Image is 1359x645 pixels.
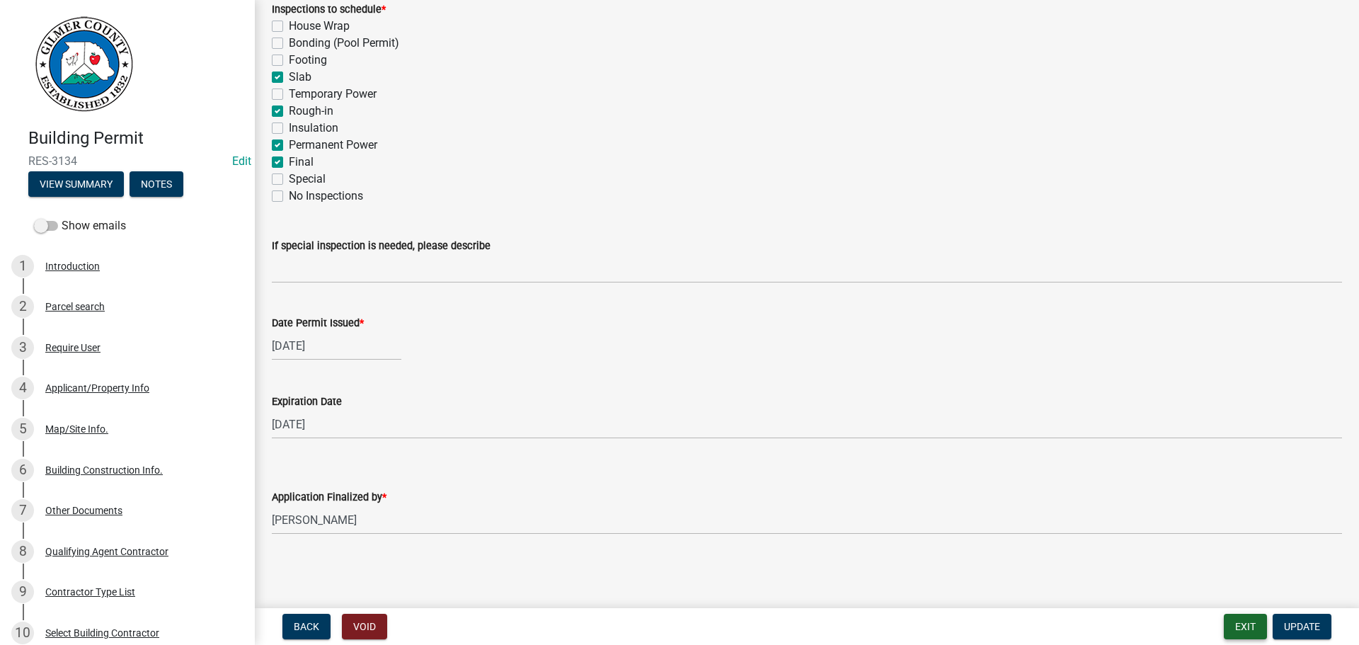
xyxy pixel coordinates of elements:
[272,493,386,503] label: Application Finalized by
[289,18,350,35] label: House Wrap
[272,331,401,360] input: mm/dd/yyyy
[289,69,311,86] label: Slab
[294,621,319,632] span: Back
[28,154,226,168] span: RES-3134
[289,154,314,171] label: Final
[130,171,183,197] button: Notes
[45,383,149,393] div: Applicant/Property Info
[289,120,338,137] label: Insulation
[11,418,34,440] div: 5
[45,547,168,556] div: Qualifying Agent Contractor
[45,302,105,312] div: Parcel search
[232,154,251,168] wm-modal-confirm: Edit Application Number
[11,255,34,278] div: 1
[28,179,124,190] wm-modal-confirm: Summary
[1284,621,1320,632] span: Update
[272,319,364,329] label: Date Permit Issued
[289,52,327,69] label: Footing
[232,154,251,168] a: Edit
[11,540,34,563] div: 8
[45,424,108,434] div: Map/Site Info.
[289,188,363,205] label: No Inspections
[272,5,386,15] label: Inspections to schedule
[289,137,377,154] label: Permanent Power
[28,171,124,197] button: View Summary
[282,614,331,639] button: Back
[11,499,34,522] div: 7
[130,179,183,190] wm-modal-confirm: Notes
[45,628,159,638] div: Select Building Contractor
[272,397,342,407] label: Expiration Date
[45,261,100,271] div: Introduction
[34,217,126,234] label: Show emails
[45,587,135,597] div: Contractor Type List
[45,343,101,353] div: Require User
[272,241,491,251] label: If special inspection is needed, please describe
[45,465,163,475] div: Building Construction Info.
[11,336,34,359] div: 3
[11,581,34,603] div: 9
[28,15,134,113] img: Gilmer County, Georgia
[289,171,326,188] label: Special
[342,614,387,639] button: Void
[11,377,34,399] div: 4
[289,103,333,120] label: Rough-in
[45,506,122,515] div: Other Documents
[28,128,243,149] h4: Building Permit
[11,459,34,481] div: 6
[289,35,399,52] label: Bonding (Pool Permit)
[1224,614,1267,639] button: Exit
[1273,614,1331,639] button: Update
[11,622,34,644] div: 10
[289,86,377,103] label: Temporary Power
[11,295,34,318] div: 2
